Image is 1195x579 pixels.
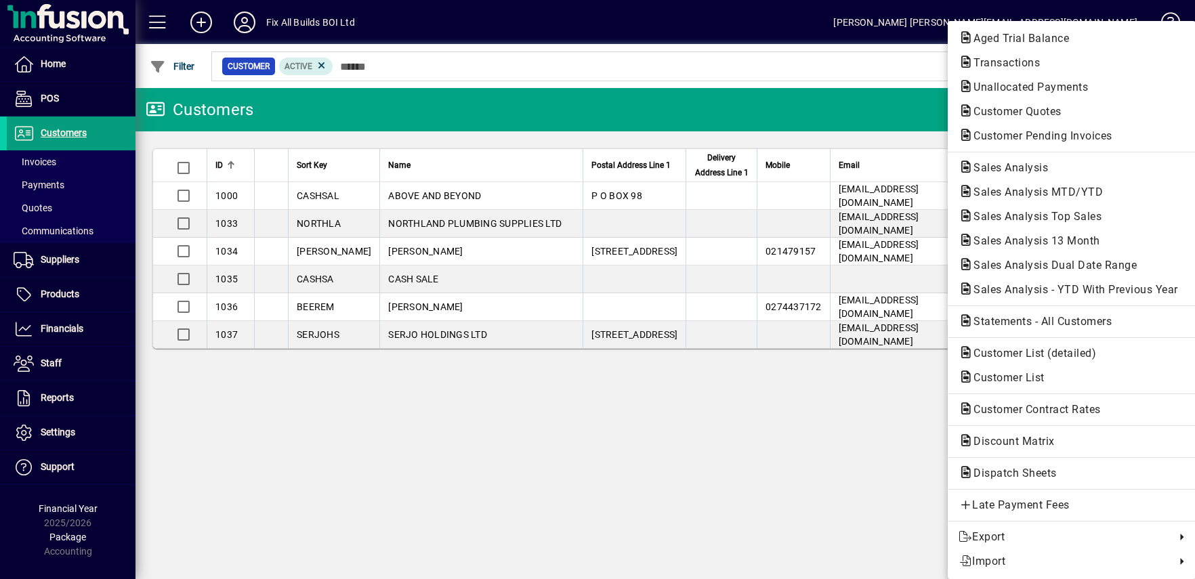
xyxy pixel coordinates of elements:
[959,186,1110,198] span: Sales Analysis MTD/YTD
[959,315,1118,328] span: Statements - All Customers
[959,129,1119,142] span: Customer Pending Invoices
[959,259,1144,272] span: Sales Analysis Dual Date Range
[959,283,1185,296] span: Sales Analysis - YTD With Previous Year
[959,371,1051,384] span: Customer List
[959,81,1095,93] span: Unallocated Payments
[959,234,1107,247] span: Sales Analysis 13 Month
[959,56,1047,69] span: Transactions
[959,32,1076,45] span: Aged Trial Balance
[959,161,1055,174] span: Sales Analysis
[959,435,1062,448] span: Discount Matrix
[959,553,1169,570] span: Import
[959,529,1169,545] span: Export
[959,403,1108,416] span: Customer Contract Rates
[959,467,1064,479] span: Dispatch Sheets
[959,210,1108,223] span: Sales Analysis Top Sales
[959,497,1185,513] span: Late Payment Fees
[959,105,1068,118] span: Customer Quotes
[959,347,1103,360] span: Customer List (detailed)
